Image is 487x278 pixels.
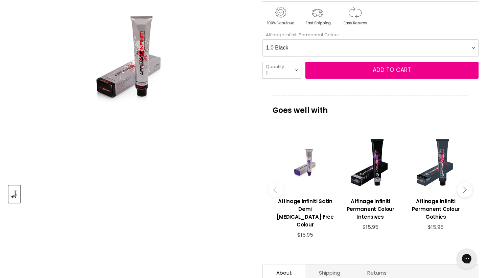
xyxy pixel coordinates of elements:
h3: Affinage Infiniti Permanent Colour Gothics [407,197,465,221]
button: Add to cart [305,62,479,79]
span: Add to cart [373,66,411,74]
a: View product:Affinage Infiniti Satin Demi Ammonia Free Colour [276,192,334,232]
img: genuine.gif [262,6,298,26]
p: Goes well with [273,96,468,118]
h3: Affinage Infiniti Permanent Colour Intensives [341,197,400,221]
a: View product:Affinage Infiniti Permanent Colour Intensives [341,192,400,224]
div: Product thumbnails [7,183,252,203]
label: Affinage Infiniti Permanent Colour [262,32,339,38]
span: $15.95 [363,223,378,231]
a: View product:Affinage Infiniti Permanent Colour Gothics [407,192,465,224]
iframe: Gorgias live chat messenger [453,246,480,271]
img: returns.gif [337,6,373,26]
h3: Affinage Infiniti Satin Demi [MEDICAL_DATA] Free Colour [276,197,334,229]
img: shipping.gif [300,6,335,26]
span: $15.95 [297,231,313,238]
button: Affinage Infiniti Permanent Colour [8,185,20,203]
span: $15.95 [428,223,444,231]
img: Affinage Infiniti Permanent Colour [9,186,20,202]
select: Quantity [262,62,301,79]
